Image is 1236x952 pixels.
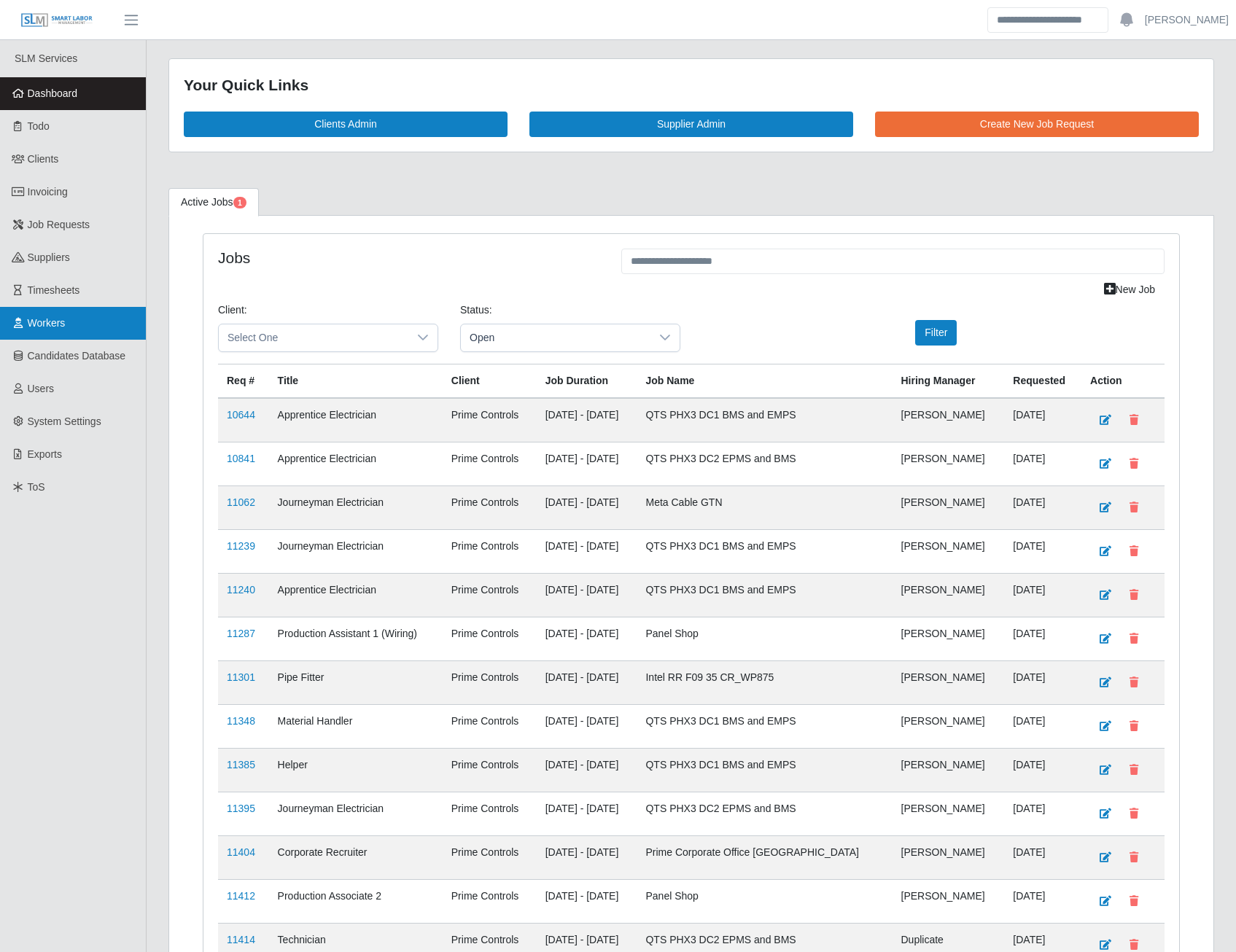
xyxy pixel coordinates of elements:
td: [DATE] [1004,792,1081,835]
label: Client: [218,303,247,318]
td: QTS PHX3 DC2 EPMS and BMS [637,792,892,835]
td: [PERSON_NAME] [893,485,1005,529]
td: Prime Controls [443,748,537,792]
td: [DATE] [1004,485,1081,529]
td: [DATE] [1004,529,1081,573]
th: Action [1081,364,1165,398]
td: QTS PHX3 DC1 BMS and EMPS [637,529,892,573]
td: Prime Controls [443,660,537,704]
td: [DATE] - [DATE] [537,617,637,660]
td: [DATE] [1004,835,1081,879]
span: ToS [28,481,45,493]
td: Prime Controls [443,573,537,617]
td: [DATE] [1004,879,1081,923]
td: [PERSON_NAME] [893,835,1005,879]
a: 11348 [227,715,255,727]
th: Job Duration [537,364,637,398]
td: [PERSON_NAME] [893,792,1005,835]
td: [DATE] - [DATE] [537,835,637,879]
div: Your Quick Links [184,74,1199,97]
td: [DATE] [1004,398,1081,442]
td: Prime Controls [443,704,537,748]
input: Search [987,7,1108,33]
td: [DATE] [1004,704,1081,748]
a: Create New Job Request [875,112,1199,137]
span: Select One [219,324,408,351]
td: Apprentice Electrician [269,573,443,617]
a: 11239 [227,540,255,552]
h4: Jobs [218,249,599,267]
td: Corporate Recruiter [269,835,443,879]
span: Todo [28,120,50,132]
a: Clients Admin [184,112,508,137]
span: Workers [28,317,66,329]
span: Users [28,383,55,394]
td: [DATE] [1004,660,1081,704]
img: SLM Logo [20,12,93,28]
a: 11240 [227,584,255,596]
span: Open [461,324,650,351]
span: Candidates Database [28,350,126,362]
td: Panel Shop [637,617,892,660]
a: 11395 [227,803,255,814]
td: Prime Corporate Office [GEOGRAPHIC_DATA] [637,835,892,879]
button: Filter [915,320,957,346]
td: Panel Shop [637,879,892,923]
td: [PERSON_NAME] [893,660,1005,704]
a: 11414 [227,934,255,945]
td: [DATE] - [DATE] [537,748,637,792]
td: Apprentice Electrician [269,442,443,485]
a: 10644 [227,409,255,421]
th: Req # [218,364,269,398]
td: [PERSON_NAME] [893,442,1005,485]
td: Prime Controls [443,485,537,529]
span: SLM Services [15,52,77,64]
span: Invoicing [28,186,68,198]
th: Requested [1004,364,1081,398]
a: 11412 [227,890,255,902]
td: [DATE] - [DATE] [537,573,637,617]
td: QTS PHX3 DC1 BMS and EMPS [637,704,892,748]
td: [DATE] - [DATE] [537,529,637,573]
th: Job Name [637,364,892,398]
td: [DATE] - [DATE] [537,442,637,485]
td: [DATE] [1004,573,1081,617]
td: Prime Controls [443,529,537,573]
td: Helper [269,748,443,792]
a: 11062 [227,496,255,508]
a: Supplier Admin [529,112,853,137]
td: [DATE] - [DATE] [537,485,637,529]
span: Dashboard [28,87,78,99]
td: [DATE] - [DATE] [537,879,637,923]
a: 11287 [227,628,255,639]
td: [DATE] [1004,617,1081,660]
a: 10841 [227,453,255,464]
td: Prime Controls [443,442,537,485]
td: [PERSON_NAME] [893,617,1005,660]
td: Pipe Fitter [269,660,443,704]
td: Prime Controls [443,879,537,923]
td: Material Handler [269,704,443,748]
a: 11301 [227,671,255,683]
td: Prime Controls [443,835,537,879]
td: QTS PHX3 DC2 EPMS and BMS [637,442,892,485]
td: [DATE] - [DATE] [537,398,637,442]
a: New Job [1095,277,1165,303]
th: Title [269,364,443,398]
span: Job Requests [28,219,90,230]
td: Prime Controls [443,398,537,442]
td: [PERSON_NAME] [893,529,1005,573]
span: Pending Jobs [233,197,246,208]
a: 11404 [227,846,255,858]
td: QTS PHX3 DC1 BMS and EMPS [637,573,892,617]
td: [PERSON_NAME] [893,704,1005,748]
th: Client [443,364,537,398]
td: [DATE] [1004,442,1081,485]
a: [PERSON_NAME] [1145,12,1229,28]
td: Journeyman Electrician [269,792,443,835]
td: [DATE] - [DATE] [537,704,637,748]
td: Journeyman Electrician [269,529,443,573]
td: Meta Cable GTN [637,485,892,529]
td: [PERSON_NAME] [893,398,1005,442]
a: Active Jobs [168,188,259,216]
